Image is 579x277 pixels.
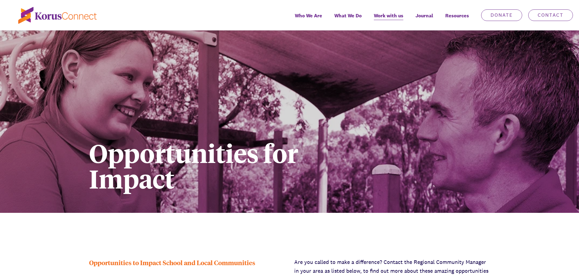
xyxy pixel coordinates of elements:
[18,7,97,24] img: korus-connect%2Fc5177985-88d5-491d-9cd7-4a1febad1357_logo.svg
[528,9,573,21] a: Contact
[374,11,403,20] span: Work with us
[334,11,362,20] span: What We Do
[368,9,409,30] a: Work with us
[481,9,522,21] a: Donate
[328,9,368,30] a: What We Do
[89,140,388,191] h1: Opportunities for Impact
[295,11,322,20] span: Who We Are
[415,11,433,20] span: Journal
[409,9,439,30] a: Journal
[289,9,328,30] a: Who We Are
[439,9,475,30] div: Resources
